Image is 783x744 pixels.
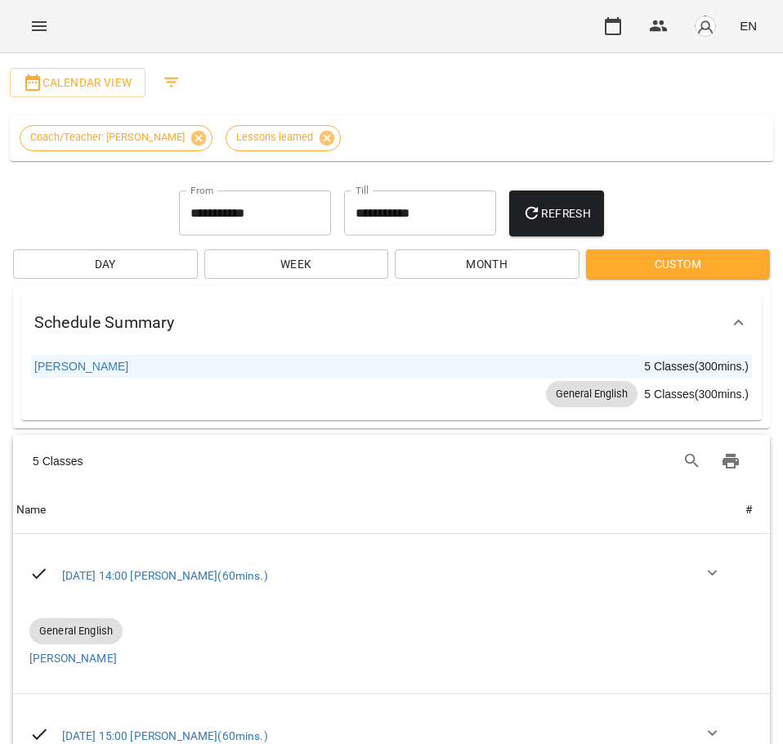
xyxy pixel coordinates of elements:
span: Week [217,254,376,274]
span: EN [740,17,757,34]
span: Calendar View [23,73,132,92]
button: Print [711,441,750,481]
div: Sort [745,500,752,520]
span: Month [408,254,566,274]
span: Custom [599,254,758,274]
span: Day [26,254,185,274]
span: Lessons learned [226,130,323,145]
button: Day [13,249,198,279]
button: Search [673,441,712,481]
div: 5 Classes ( 300 mins. ) [641,383,752,406]
button: Menu [20,7,59,46]
button: Custom [586,249,771,279]
div: Name [16,500,47,520]
a: [PERSON_NAME] [34,360,128,373]
div: # [745,500,752,520]
div: Schedule Summary [21,294,762,352]
button: Filters [152,63,191,102]
span: General English [29,624,123,639]
button: EN [733,11,763,41]
button: Week [204,249,389,279]
button: Calendar View [10,68,145,97]
img: avatar_s.png [694,15,717,38]
div: Coach/Teacher: [PERSON_NAME] [20,125,213,151]
a: [DATE] 15:00 [PERSON_NAME](60mins.) [62,729,268,742]
button: Month [395,249,579,279]
span: Coach/Teacher: [PERSON_NAME] [20,130,195,145]
div: 5 Classes ( 300 mins. ) [641,355,752,378]
button: Refresh [509,190,604,236]
span: Name [16,500,739,520]
div: Schedule Summary [21,352,762,420]
span: # [745,500,767,520]
span: Refresh [522,204,591,223]
div: Lessons learned [226,125,341,151]
a: [DATE] 14:00 [PERSON_NAME](60mins.) [62,569,268,582]
div: Sort [16,500,47,520]
div: Table Toolbar [13,435,770,487]
div: 5 Classes [33,446,378,476]
span: General English [546,387,638,401]
h6: Schedule Summary [34,310,174,335]
a: [PERSON_NAME] [29,652,117,665]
